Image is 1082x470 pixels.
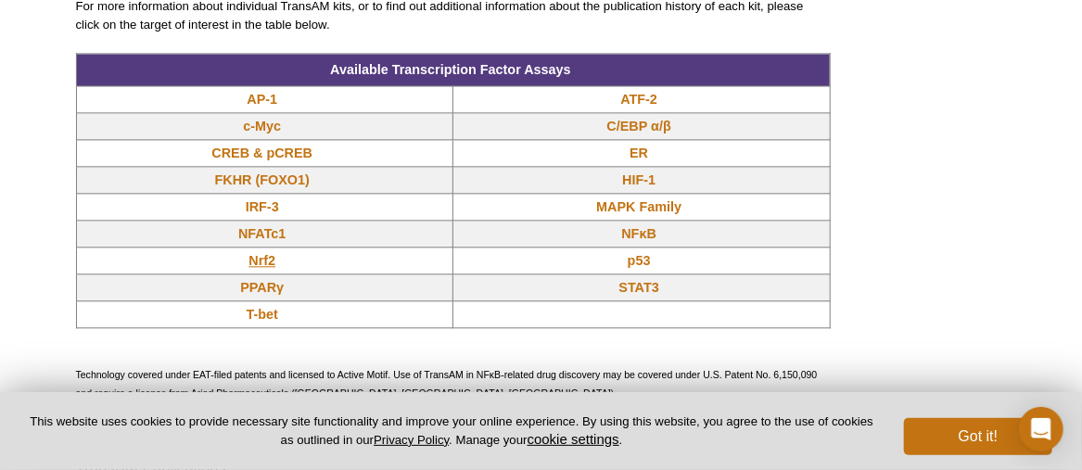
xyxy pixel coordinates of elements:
a: ER [630,144,648,162]
span: Technology covered under EAT-filed patents and licensed to Active Motif. Use of TransAM in NFκB-r... [76,369,818,399]
a: c-Myc [243,117,281,135]
a: MAPK Family [596,197,681,216]
a: p53 [628,251,651,270]
a: Nrf2 [248,251,275,270]
a: FKHR (FOXO1) [215,171,310,189]
a: ATF-2 [620,90,657,108]
a: T-bet [247,305,278,324]
p: This website uses cookies to provide necessary site functionality and improve your online experie... [30,413,873,449]
a: NFκB [621,224,656,243]
a: Privacy Policy [374,433,449,447]
button: cookie settings [528,431,619,447]
a: HIF-1 [622,171,656,189]
a: STAT3 [619,278,659,297]
a: IRF-3 [246,197,279,216]
div: Open Intercom Messenger [1019,407,1063,451]
button: Got it! [904,418,1052,455]
a: C/EBP α/β [607,117,671,135]
a: AP-1 [247,90,277,108]
a: NFATc1 [238,224,286,243]
span: Available Transcription Factor Assays [330,62,571,77]
a: PPARγ [240,278,284,297]
a: CREB & pCREB [211,144,312,162]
